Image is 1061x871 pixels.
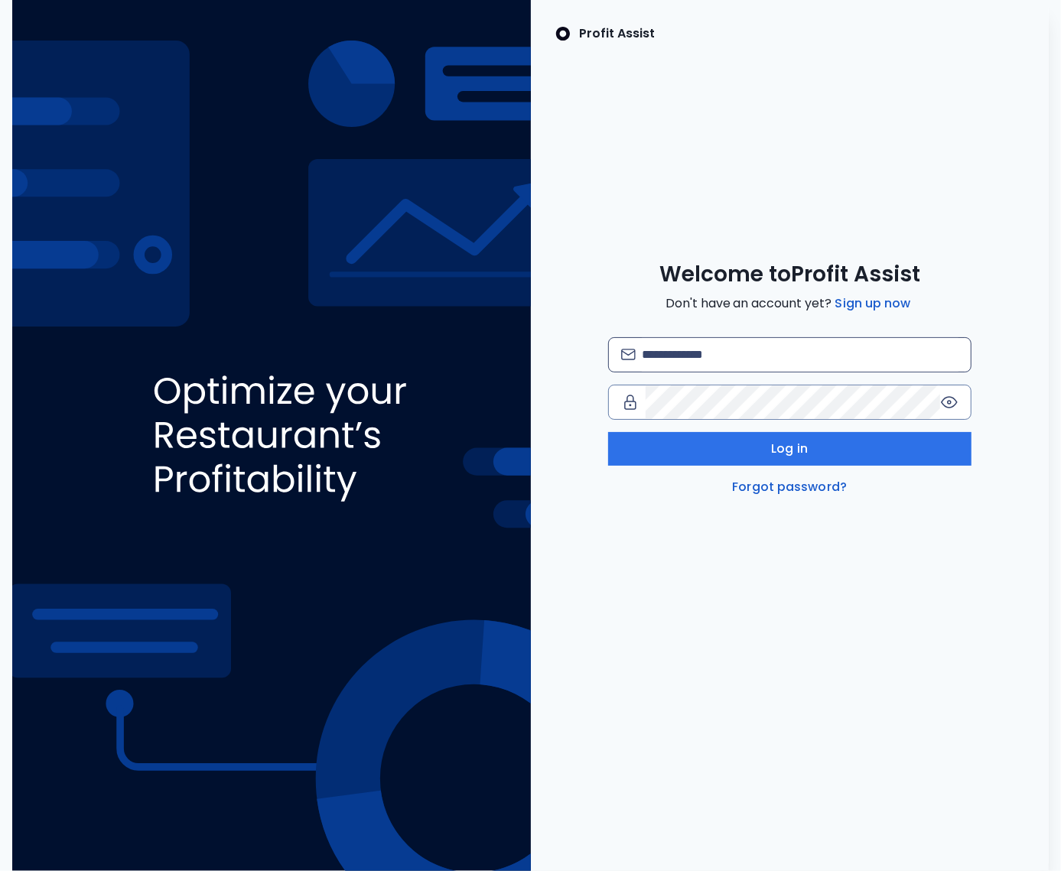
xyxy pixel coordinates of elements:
span: Welcome to Profit Assist [659,261,920,288]
a: Sign up now [832,294,914,313]
p: Profit Assist [580,24,656,43]
button: Log in [608,432,971,466]
span: Don't have an account yet? [666,294,914,313]
img: SpotOn Logo [555,24,571,43]
span: Log in [771,440,808,458]
img: email [621,349,636,360]
a: Forgot password? [729,478,850,496]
